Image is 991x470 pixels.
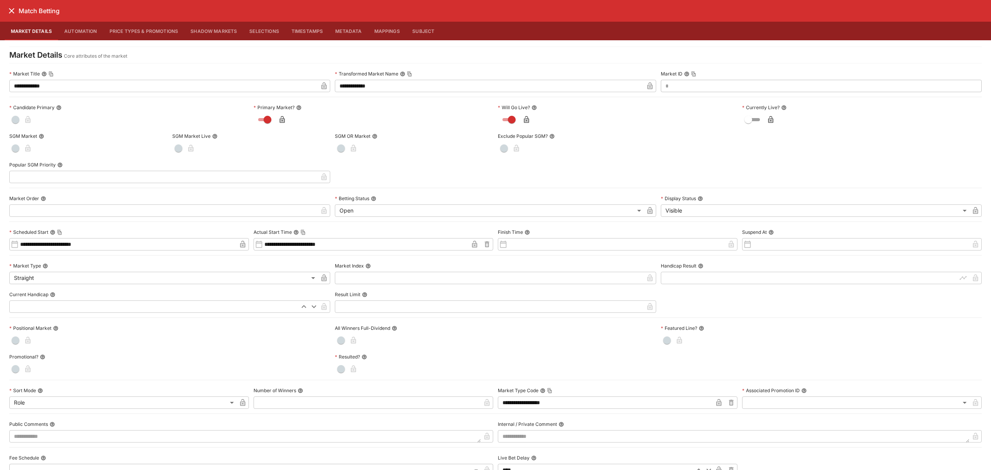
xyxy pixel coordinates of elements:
[9,262,41,269] p: Market Type
[50,292,55,297] button: Current Handicap
[498,133,548,139] p: Exclude Popular SGM?
[5,22,58,40] button: Market Details
[39,134,44,139] button: SGM Market
[768,230,774,235] button: Suspend At
[9,387,36,394] p: Sort Mode
[335,325,390,331] p: All Winners Full-Dividend
[212,134,218,139] button: SGM Market Live
[362,354,367,360] button: Resulted?
[9,229,48,235] p: Scheduled Start
[9,455,39,461] p: Fee Schedule
[9,104,55,111] p: Candidate Primary
[293,230,299,235] button: Actual Start TimeCopy To Clipboard
[661,325,697,331] p: Featured Line?
[9,291,48,298] p: Current Handicap
[532,105,537,110] button: Will Go Live?
[9,70,40,77] p: Market Title
[296,105,302,110] button: Primary Market?
[365,263,371,269] button: Market Index
[9,133,37,139] p: SGM Market
[498,229,523,235] p: Finish Time
[698,196,703,201] button: Display Status
[9,325,51,331] p: Positional Market
[50,230,55,235] button: Scheduled StartCopy To Clipboard
[559,422,564,427] button: Internal / Private Comment
[498,455,530,461] p: Live Bet Delay
[184,22,243,40] button: Shadow Markets
[498,421,557,427] p: Internal / Private Comment
[298,388,303,393] button: Number of Winners
[362,292,367,297] button: Result Limit
[742,104,780,111] p: Currently Live?
[243,22,285,40] button: Selections
[57,230,62,235] button: Copy To Clipboard
[48,71,54,77] button: Copy To Clipboard
[400,71,405,77] button: Transformed Market NameCopy To Clipboard
[300,230,306,235] button: Copy To Clipboard
[525,230,530,235] button: Finish Time
[335,195,369,202] p: Betting Status
[335,204,643,217] div: Open
[407,71,412,77] button: Copy To Clipboard
[254,387,296,394] p: Number of Winners
[547,388,552,393] button: Copy To Clipboard
[53,326,58,331] button: Positional Market
[43,263,48,269] button: Market Type
[41,71,47,77] button: Market TitleCopy To Clipboard
[372,134,377,139] button: SGM OR Market
[742,229,767,235] p: Suspend At
[19,7,60,15] h6: Match Betting
[56,105,62,110] button: Candidate Primary
[285,22,329,40] button: Timestamps
[392,326,397,331] button: All Winners Full-Dividend
[57,162,63,168] button: Popular SGM Priority
[661,70,682,77] p: Market ID
[335,353,360,360] p: Resulted?
[691,71,696,77] button: Copy To Clipboard
[368,22,406,40] button: Mappings
[38,388,43,393] button: Sort Mode
[335,133,370,139] p: SGM OR Market
[9,50,62,60] h4: Market Details
[329,22,368,40] button: Metadata
[540,388,545,393] button: Market Type CodeCopy To Clipboard
[698,263,703,269] button: Handicap Result
[335,291,360,298] p: Result Limit
[335,70,398,77] p: Transformed Market Name
[58,22,103,40] button: Automation
[801,388,807,393] button: Associated Promotion ID
[9,396,237,409] div: Role
[64,52,127,60] p: Core attributes of the market
[9,195,39,202] p: Market Order
[254,229,292,235] p: Actual Start Time
[9,272,318,284] div: Straight
[40,354,45,360] button: Promotional?
[549,134,555,139] button: Exclude Popular SGM?
[406,22,441,40] button: Subject
[50,422,55,427] button: Public Comments
[103,22,185,40] button: Price Types & Promotions
[498,104,530,111] p: Will Go Live?
[661,262,696,269] p: Handicap Result
[742,387,800,394] p: Associated Promotion ID
[531,455,537,461] button: Live Bet Delay
[661,204,969,217] div: Visible
[41,196,46,201] button: Market Order
[9,421,48,427] p: Public Comments
[5,4,19,18] button: close
[684,71,689,77] button: Market IDCopy To Clipboard
[41,455,46,461] button: Fee Schedule
[371,196,376,201] button: Betting Status
[498,387,538,394] p: Market Type Code
[254,104,295,111] p: Primary Market?
[781,105,787,110] button: Currently Live?
[9,353,38,360] p: Promotional?
[9,161,56,168] p: Popular SGM Priority
[699,326,704,331] button: Featured Line?
[172,133,211,139] p: SGM Market Live
[661,195,696,202] p: Display Status
[335,262,364,269] p: Market Index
